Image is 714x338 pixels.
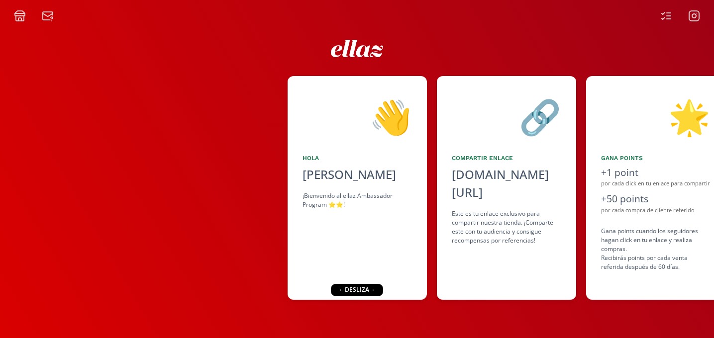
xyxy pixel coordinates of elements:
img: ew9eVGDHp6dD [331,40,383,57]
div: Gana points [601,154,711,163]
div: +1 point [601,166,711,180]
div: Hola [303,154,412,163]
div: por cada compra de cliente referido [601,206,711,215]
div: 🌟 [601,91,711,142]
div: ← desliza → [331,284,383,296]
div: Este es tu enlace exclusivo para compartir nuestra tienda. ¡Comparte este con tu audiencia y cons... [452,209,561,245]
div: +50 points [601,192,711,206]
div: Compartir Enlace [452,154,561,163]
div: 🔗 [452,91,561,142]
div: [PERSON_NAME] [303,166,412,183]
div: 👋 [303,91,412,142]
div: Gana points cuando los seguidores hagan click en tu enlace y realiza compras . Recibirás points p... [601,227,711,271]
div: por cada click en tu enlace para compartir [601,179,711,188]
div: [DOMAIN_NAME][URL] [452,166,561,201]
div: ¡Bienvenido al ellaz Ambassador Program ⭐️⭐️! [303,191,412,209]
